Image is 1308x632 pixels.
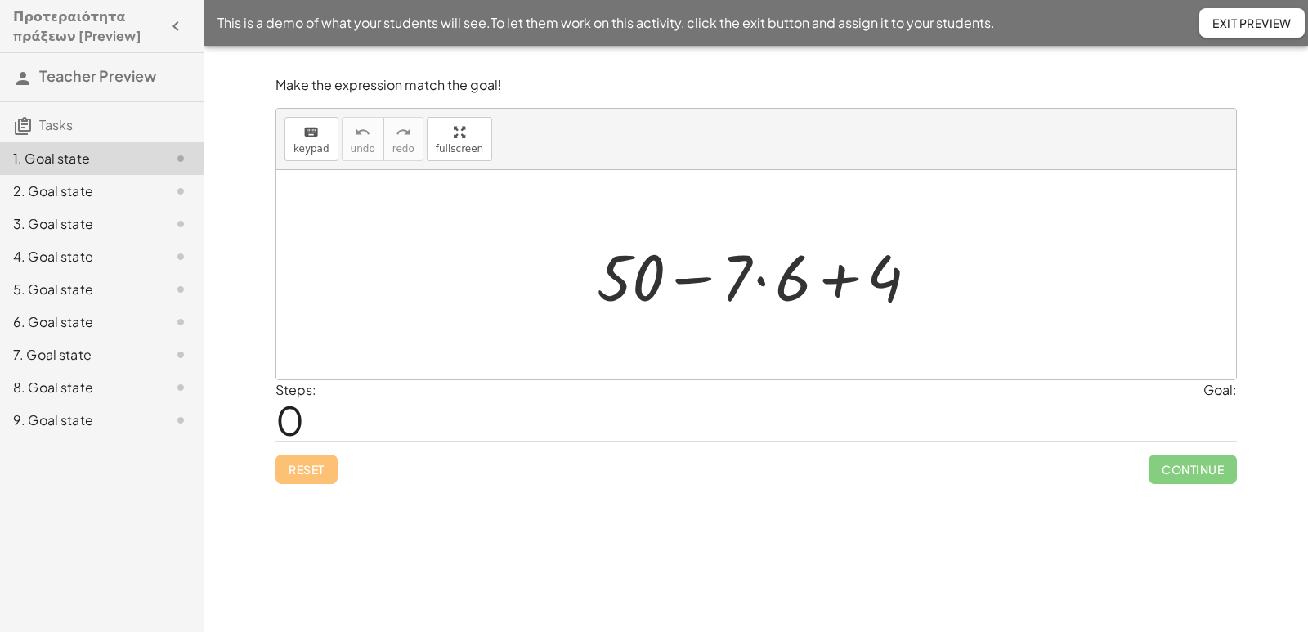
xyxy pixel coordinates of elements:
[13,182,145,201] div: 2. Goal state
[39,116,73,133] span: Tasks
[39,66,156,85] span: Teacher Preview
[355,123,370,142] i: undo
[383,117,423,161] button: redoredo
[351,143,375,155] span: undo
[171,312,190,332] i: Task not started.
[13,214,145,234] div: 3. Goal state
[171,280,190,299] i: Task not started.
[171,149,190,168] i: Task not started.
[1199,8,1305,38] button: Exit Preview
[1212,16,1292,30] span: Exit Preview
[396,123,411,142] i: redo
[13,280,145,299] div: 5. Goal state
[13,149,145,168] div: 1. Goal state
[293,143,329,155] span: keypad
[436,143,483,155] span: fullscreen
[275,76,1237,95] p: Make the expression match the goal!
[427,117,492,161] button: fullscreen
[171,378,190,397] i: Task not started.
[1203,380,1237,400] div: Goal:
[284,117,338,161] button: keyboardkeypad
[171,247,190,267] i: Task not started.
[275,395,304,445] span: 0
[171,214,190,234] i: Task not started.
[13,7,161,46] h4: Προτεραιότητα πράξεων [Preview]
[342,117,384,161] button: undoundo
[171,410,190,430] i: Task not started.
[171,182,190,201] i: Task not started.
[392,143,414,155] span: redo
[303,123,319,142] i: keyboard
[13,345,145,365] div: 7. Goal state
[217,13,995,33] span: This is a demo of what your students will see. To let them work on this activity, click the exit ...
[13,410,145,430] div: 9. Goal state
[171,345,190,365] i: Task not started.
[13,312,145,332] div: 6. Goal state
[13,378,145,397] div: 8. Goal state
[13,247,145,267] div: 4. Goal state
[275,381,316,398] label: Steps:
